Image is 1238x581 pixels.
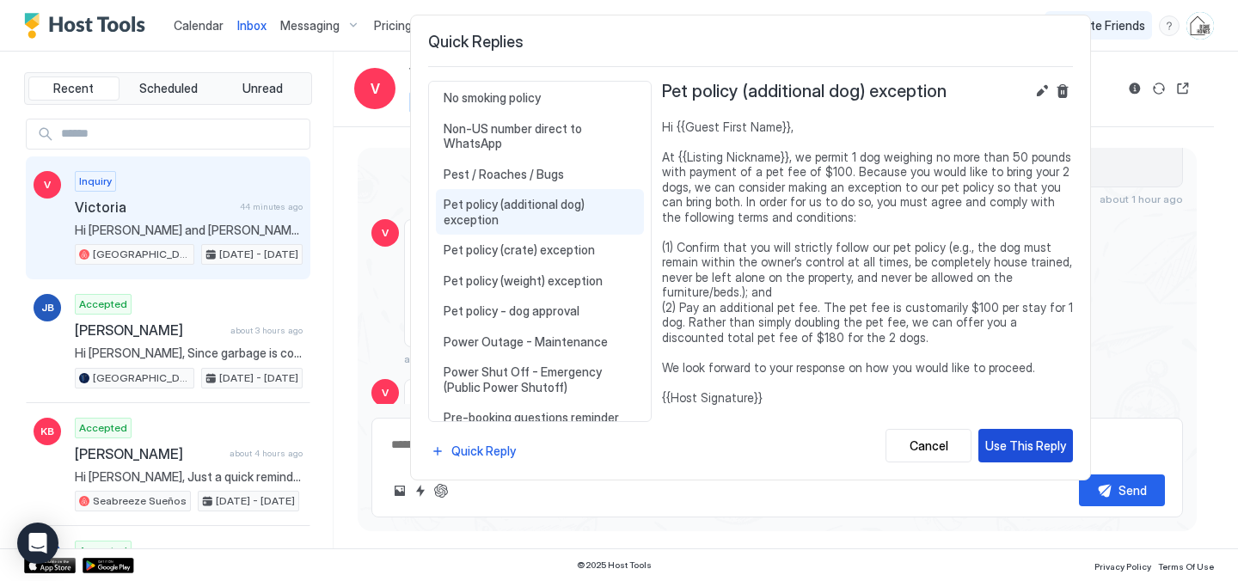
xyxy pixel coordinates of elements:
[1032,81,1052,101] button: Edit
[428,439,518,462] button: Quick Reply
[451,442,516,460] div: Quick Reply
[444,410,636,440] span: Pre-booking questions reminder (instant book)
[428,33,1073,52] span: Quick Replies
[444,303,636,319] span: Pet policy - dog approval
[985,437,1066,455] div: Use This Reply
[444,273,636,289] span: Pet policy (weight) exception
[444,121,636,151] span: Non-US number direct to WhatsApp
[444,167,636,182] span: Pest / Roaches / Bugs
[444,334,636,350] span: Power Outage - Maintenance
[886,429,971,462] button: Cancel
[1052,81,1073,101] button: Delete
[910,437,948,455] div: Cancel
[662,81,947,102] span: Pet policy (additional dog) exception
[444,364,636,394] span: Power Shut Off - Emergency (Public Power Shutoff)
[444,242,636,258] span: Pet policy (crate) exception
[662,119,1073,406] span: Hi {{Guest First Name}}, At {{Listing Nickname}}, we permit 1 dog weighing no more than 50 pounds...
[444,90,636,106] span: No smoking policy
[17,523,58,564] div: Open Intercom Messenger
[978,429,1073,462] button: Use This Reply
[444,197,636,227] span: Pet policy (additional dog) exception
